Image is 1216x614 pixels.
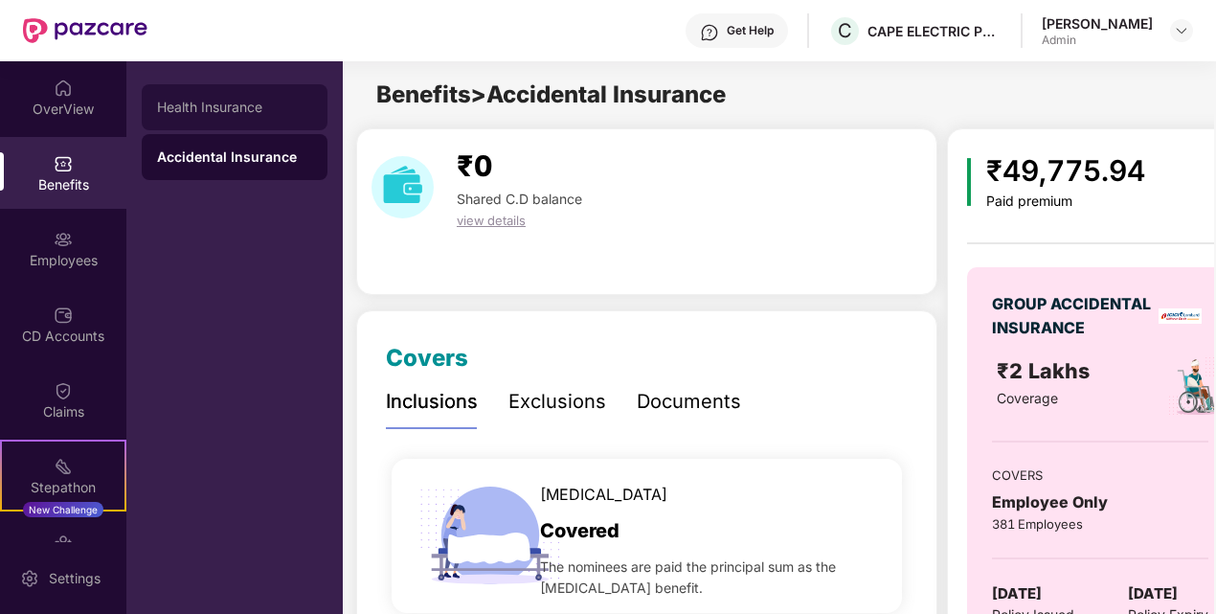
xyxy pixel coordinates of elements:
[838,19,852,42] span: C
[997,358,1095,383] span: ₹2 Lakhs
[1042,33,1153,48] div: Admin
[540,483,667,507] span: [MEDICAL_DATA]
[997,390,1058,406] span: Coverage
[376,80,726,108] span: Benefits > Accidental Insurance
[967,158,972,206] img: icon
[637,387,741,417] div: Documents
[157,148,312,167] div: Accidental Insurance
[43,569,106,588] div: Settings
[992,292,1154,340] div: GROUP ACCIDENTAL INSURANCE
[54,154,73,173] img: svg+xml;base64,PHN2ZyBpZD0iQmVuZWZpdHMiIHhtbG5zPSJodHRwOi8vd3d3LnczLm9yZy8yMDAwL3N2ZyIgd2lkdGg9Ij...
[992,490,1208,514] div: Employee Only
[457,213,526,228] span: view details
[54,79,73,98] img: svg+xml;base64,PHN2ZyBpZD0iSG9tZSIgeG1sbnM9Imh0dHA6Ly93d3cudzMub3JnLzIwMDAvc3ZnIiB3aWR0aD0iMjAiIG...
[23,502,103,517] div: New Challenge
[54,533,73,552] img: svg+xml;base64,PHN2ZyBpZD0iRW5kb3JzZW1lbnRzIiB4bWxucz0iaHR0cDovL3d3dy53My5vcmcvMjAwMC9zdmciIHdpZH...
[508,387,606,417] div: Exclusions
[986,148,1145,193] div: ₹49,775.94
[54,306,73,325] img: svg+xml;base64,PHN2ZyBpZD0iQ0RfQWNjb3VudHMiIGRhdGEtbmFtZT0iQ0QgQWNjb3VudHMiIHhtbG5zPSJodHRwOi8vd3...
[2,478,124,497] div: Stepathon
[700,23,719,42] img: svg+xml;base64,PHN2ZyBpZD0iSGVscC0zMngzMiIgeG1sbnM9Imh0dHA6Ly93d3cudzMub3JnLzIwMDAvc3ZnIiB3aWR0aD...
[20,569,39,588] img: svg+xml;base64,PHN2ZyBpZD0iU2V0dGluZy0yMHgyMCIgeG1sbnM9Imh0dHA6Ly93d3cudzMub3JnLzIwMDAvc3ZnIiB3aW...
[386,340,468,376] div: Covers
[54,230,73,249] img: svg+xml;base64,PHN2ZyBpZD0iRW1wbG95ZWVzIiB4bWxucz0iaHR0cDovL3d3dy53My5vcmcvMjAwMC9zdmciIHdpZHRoPS...
[457,148,492,183] span: ₹0
[23,18,147,43] img: New Pazcare Logo
[1128,582,1178,605] span: [DATE]
[372,156,434,218] img: download
[1174,23,1189,38] img: svg+xml;base64,PHN2ZyBpZD0iRHJvcGRvd24tMzJ4MzIiIHhtbG5zPSJodHRwOi8vd3d3LnczLm9yZy8yMDAwL3N2ZyIgd2...
[867,22,1002,40] div: CAPE ELECTRIC PRIVATE LIMITED
[992,514,1208,534] div: 381 Employees
[413,459,568,614] img: icon
[54,381,73,400] img: svg+xml;base64,PHN2ZyBpZD0iQ2xhaW0iIHhtbG5zPSJodHRwOi8vd3d3LnczLm9yZy8yMDAwL3N2ZyIgd2lkdGg9IjIwIi...
[386,387,478,417] div: Inclusions
[992,466,1208,485] div: COVERS
[540,557,880,599] span: The nominees are paid the principal sum as the [MEDICAL_DATA] benefit.
[992,582,1042,605] span: [DATE]
[540,516,619,546] span: Covered
[727,23,774,38] div: Get Help
[1159,308,1202,324] img: insurerLogo
[986,193,1145,210] div: Paid premium
[457,191,582,207] span: Shared C.D balance
[54,457,73,476] img: svg+xml;base64,PHN2ZyB4bWxucz0iaHR0cDovL3d3dy53My5vcmcvMjAwMC9zdmciIHdpZHRoPSIyMSIgaGVpZ2h0PSIyMC...
[157,100,312,115] div: Health Insurance
[1042,14,1153,33] div: [PERSON_NAME]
